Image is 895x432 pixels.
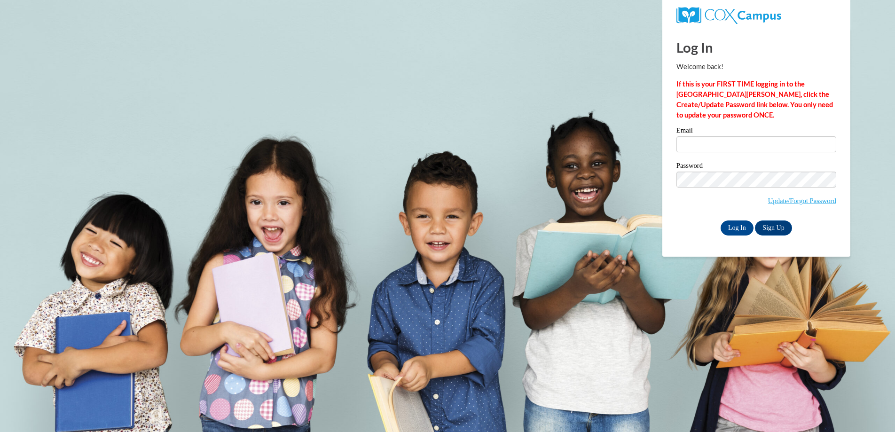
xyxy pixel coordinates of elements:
input: Log In [721,220,754,236]
strong: If this is your FIRST TIME logging in to the [GEOGRAPHIC_DATA][PERSON_NAME], click the Create/Upd... [676,80,833,119]
img: COX Campus [676,7,781,24]
h1: Log In [676,38,836,57]
a: COX Campus [676,11,781,19]
a: Sign Up [755,220,792,236]
a: Update/Forgot Password [768,197,836,204]
label: Email [676,127,836,136]
p: Welcome back! [676,62,836,72]
label: Password [676,162,836,172]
